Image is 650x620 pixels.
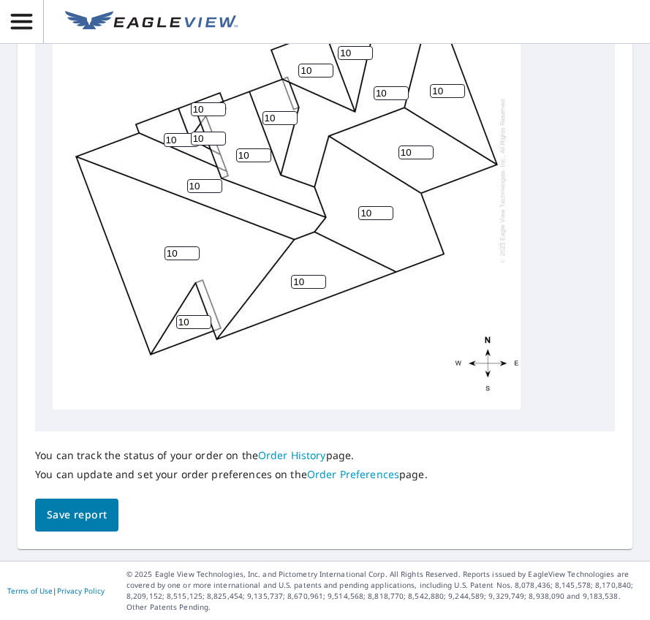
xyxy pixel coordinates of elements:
a: EV Logo [56,2,246,42]
button: Save report [35,499,118,532]
a: Order Preferences [307,467,399,481]
p: © 2025 Eagle View Technologies, Inc. and Pictometry International Corp. All Rights Reserved. Repo... [126,569,643,613]
p: You can track the status of your order on the page. [35,449,428,462]
a: Terms of Use [7,586,53,596]
img: EV Logo [65,11,238,33]
span: Save report [47,506,107,524]
p: | [7,586,105,595]
a: Order History [258,448,326,462]
a: Privacy Policy [57,586,105,596]
p: You can update and set your order preferences on the page. [35,468,428,481]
